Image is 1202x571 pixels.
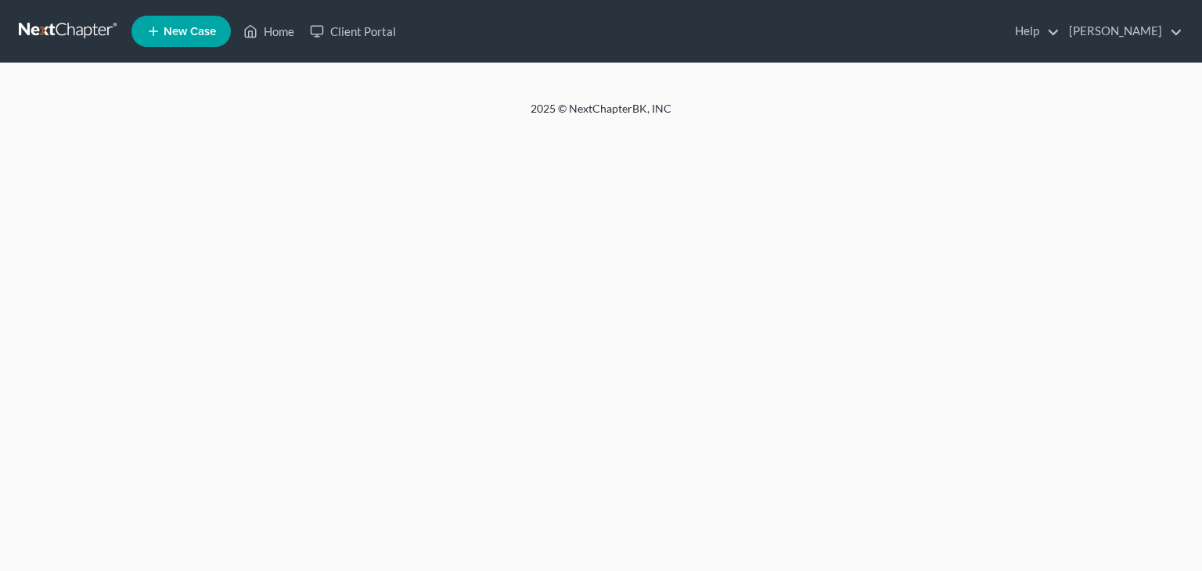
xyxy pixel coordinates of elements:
a: Home [236,17,302,45]
a: Client Portal [302,17,404,45]
a: Help [1007,17,1060,45]
new-legal-case-button: New Case [131,16,231,47]
div: 2025 © NextChapterBK, INC [155,101,1047,129]
a: [PERSON_NAME] [1061,17,1182,45]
